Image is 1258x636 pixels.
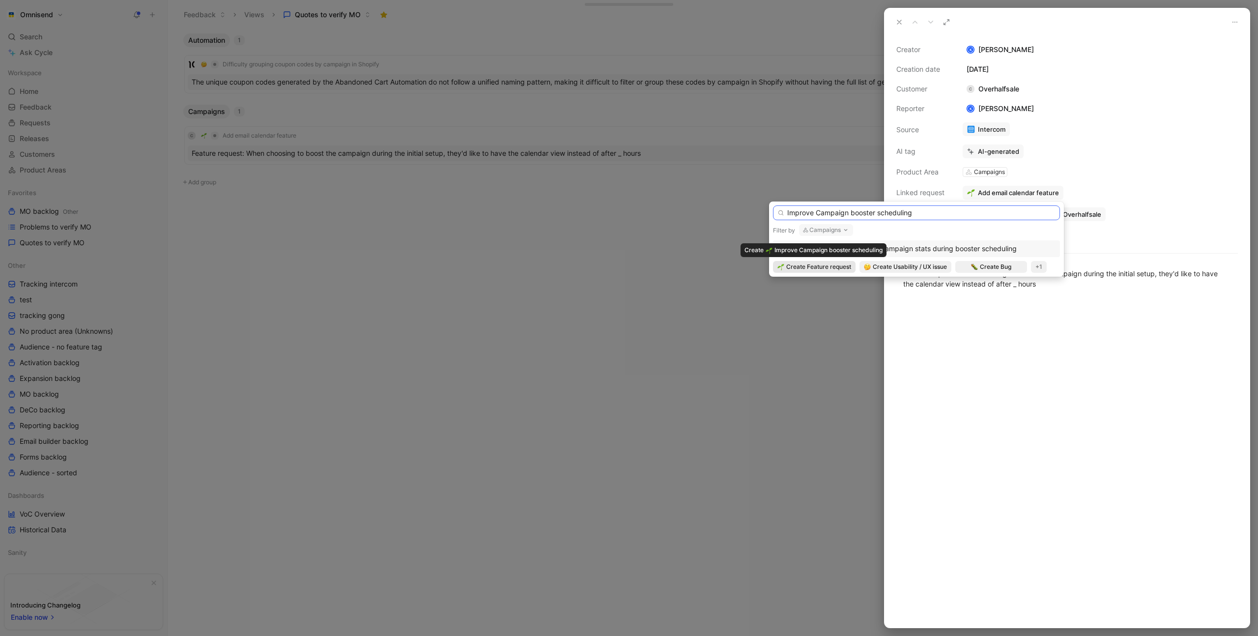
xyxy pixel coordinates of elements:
[799,224,853,236] button: Campaigns
[773,205,1060,220] input: Search...
[801,244,1017,253] span: Preview and check SMS campaign stats during booster scheduling
[775,245,783,253] img: 🌱
[773,227,795,234] div: Filter by
[980,262,1011,272] span: Create Bug
[1031,261,1047,273] div: +1
[786,262,851,272] span: Create Feature request
[971,263,978,270] img: 🐛
[864,263,871,270] img: 🤔
[873,262,947,272] span: Create Usability / UX issue
[777,263,784,270] img: 🌱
